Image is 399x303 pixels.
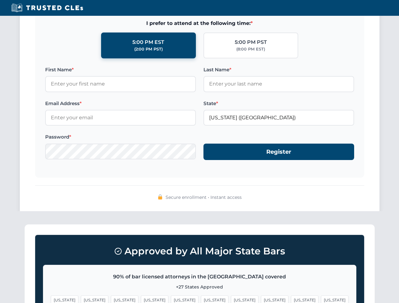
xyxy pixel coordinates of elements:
[45,110,196,126] input: Enter your email
[134,46,163,52] div: (2:00 PM PST)
[203,76,354,92] input: Enter your last name
[166,194,242,201] span: Secure enrollment • Instant access
[132,38,164,46] div: 5:00 PM EST
[203,110,354,126] input: Missouri (MO)
[45,66,196,74] label: First Name
[203,144,354,160] button: Register
[51,283,348,290] p: +27 States Approved
[203,100,354,107] label: State
[158,194,163,199] img: 🔒
[236,46,265,52] div: (8:00 PM EST)
[45,133,196,141] label: Password
[45,19,354,27] span: I prefer to attend at the following time:
[45,100,196,107] label: Email Address
[9,3,85,13] img: Trusted CLEs
[235,38,267,46] div: 5:00 PM PST
[43,243,356,260] h3: Approved by All Major State Bars
[45,76,196,92] input: Enter your first name
[203,66,354,74] label: Last Name
[51,273,348,281] p: 90% of bar licensed attorneys in the [GEOGRAPHIC_DATA] covered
